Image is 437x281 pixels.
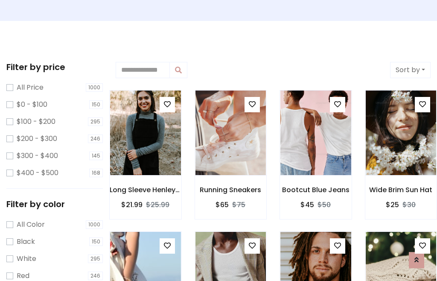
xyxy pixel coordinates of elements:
[17,134,57,144] label: $200 - $300
[88,135,103,143] span: 246
[17,151,58,161] label: $300 - $400
[17,237,35,247] label: Black
[6,199,103,209] h5: Filter by color
[88,117,103,126] span: 295
[89,169,103,177] span: 168
[232,200,245,210] del: $75
[121,201,143,209] h6: $21.99
[195,186,267,194] h6: Running Sneakers
[17,82,44,93] label: All Price
[89,152,103,160] span: 145
[17,271,29,281] label: Red
[318,200,331,210] del: $50
[216,201,229,209] h6: $65
[88,272,103,280] span: 246
[17,117,55,127] label: $100 - $200
[17,220,45,230] label: All Color
[402,200,416,210] del: $30
[300,201,314,209] h6: $45
[89,100,103,109] span: 150
[17,100,47,110] label: $0 - $100
[17,168,58,178] label: $400 - $500
[86,83,103,92] span: 1000
[365,186,437,194] h6: Wide Brim Sun Hat
[89,237,103,246] span: 150
[146,200,169,210] del: $25.99
[386,201,399,209] h6: $25
[280,186,352,194] h6: Bootcut Blue Jeans
[390,62,431,78] button: Sort by
[6,62,103,72] h5: Filter by price
[88,255,103,263] span: 295
[110,186,181,194] h6: Long Sleeve Henley T-Shirt
[17,254,36,264] label: White
[86,220,103,229] span: 1000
